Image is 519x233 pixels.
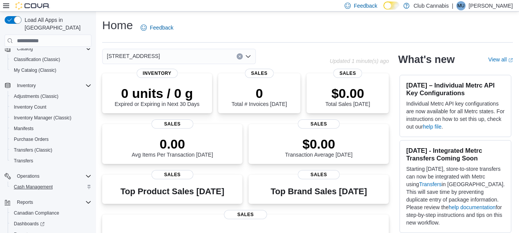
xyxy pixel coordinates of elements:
[8,155,95,166] button: Transfers
[11,55,91,64] span: Classification (Classic)
[406,165,505,226] p: Starting [DATE], store-to-store transfers can now be integrated with Metrc using in [GEOGRAPHIC_D...
[14,81,39,90] button: Inventory
[488,56,513,63] a: View allExternal link
[406,81,505,97] h3: [DATE] – Individual Metrc API Key Configurations
[120,187,224,196] h3: Top Product Sales [DATE]
[150,24,173,31] span: Feedback
[22,16,91,31] span: Load All Apps in [GEOGRAPHIC_DATA]
[14,172,43,181] button: Operations
[11,145,91,155] span: Transfers (Classic)
[398,53,454,66] h2: What's new
[469,1,513,10] p: [PERSON_NAME]
[232,86,287,101] p: 0
[14,136,49,142] span: Purchase Orders
[11,182,56,192] a: Cash Management
[8,134,95,145] button: Purchase Orders
[14,184,53,190] span: Cash Management
[449,204,496,210] a: help documentation
[151,170,194,179] span: Sales
[11,208,62,218] a: Canadian Compliance
[456,1,466,10] div: Mavis Upson
[17,199,33,205] span: Reports
[406,100,505,131] p: Individual Metrc API key configurations are now available for all Metrc states. For instructions ...
[11,113,75,122] a: Inventory Manager (Classic)
[298,170,340,179] span: Sales
[14,56,60,63] span: Classification (Classic)
[11,182,91,192] span: Cash Management
[11,145,55,155] a: Transfers (Classic)
[2,43,95,54] button: Catalog
[14,147,52,153] span: Transfers (Classic)
[151,119,194,129] span: Sales
[17,46,33,52] span: Catalog
[14,210,59,216] span: Canadian Compliance
[11,113,91,122] span: Inventory Manager (Classic)
[11,124,36,133] a: Manifests
[11,55,63,64] a: Classification (Classic)
[8,208,95,218] button: Canadian Compliance
[285,136,353,152] p: $0.00
[11,219,48,228] a: Dashboards
[8,123,95,134] button: Manifests
[333,69,362,78] span: Sales
[14,221,45,227] span: Dashboards
[330,58,389,64] p: Updated 1 minute(s) ago
[8,182,95,192] button: Cash Management
[325,86,370,107] div: Total Sales [DATE]
[452,1,453,10] p: |
[14,126,33,132] span: Manifests
[325,86,370,101] p: $0.00
[114,86,199,101] p: 0 units / 0 g
[14,44,91,53] span: Catalog
[102,18,133,33] h1: Home
[14,81,91,90] span: Inventory
[137,69,178,78] span: Inventory
[413,1,449,10] p: Club Cannabis
[11,208,91,218] span: Canadian Compliance
[8,145,95,155] button: Transfers (Classic)
[423,124,441,130] a: help file
[11,66,60,75] a: My Catalog (Classic)
[8,91,95,102] button: Adjustments (Classic)
[14,44,36,53] button: Catalog
[232,86,287,107] div: Total # Invoices [DATE]
[11,156,36,165] a: Transfers
[270,187,367,196] h3: Top Brand Sales [DATE]
[11,102,50,112] a: Inventory Count
[245,69,274,78] span: Sales
[8,54,95,65] button: Classification (Classic)
[508,58,513,63] svg: External link
[8,102,95,112] button: Inventory Count
[17,173,40,179] span: Operations
[2,80,95,91] button: Inventory
[138,20,176,35] a: Feedback
[11,92,61,101] a: Adjustments (Classic)
[8,218,95,229] a: Dashboards
[285,136,353,158] div: Transaction Average [DATE]
[11,124,91,133] span: Manifests
[354,2,377,10] span: Feedback
[107,51,160,61] span: [STREET_ADDRESS]
[14,158,33,164] span: Transfers
[8,112,95,123] button: Inventory Manager (Classic)
[383,2,400,10] input: Dark Mode
[2,171,95,182] button: Operations
[298,119,340,129] span: Sales
[406,147,505,162] h3: [DATE] - Integrated Metrc Transfers Coming Soon
[114,86,199,107] div: Expired or Expiring in Next 30 Days
[14,93,58,99] span: Adjustments (Classic)
[17,83,36,89] span: Inventory
[14,198,91,207] span: Reports
[245,53,251,59] button: Open list of options
[14,115,71,121] span: Inventory Manager (Classic)
[2,197,95,208] button: Reports
[11,66,91,75] span: My Catalog (Classic)
[8,65,95,76] button: My Catalog (Classic)
[14,198,36,207] button: Reports
[11,135,91,144] span: Purchase Orders
[15,2,50,10] img: Cova
[132,136,213,158] div: Avg Items Per Transaction [DATE]
[458,1,465,10] span: MU
[14,172,91,181] span: Operations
